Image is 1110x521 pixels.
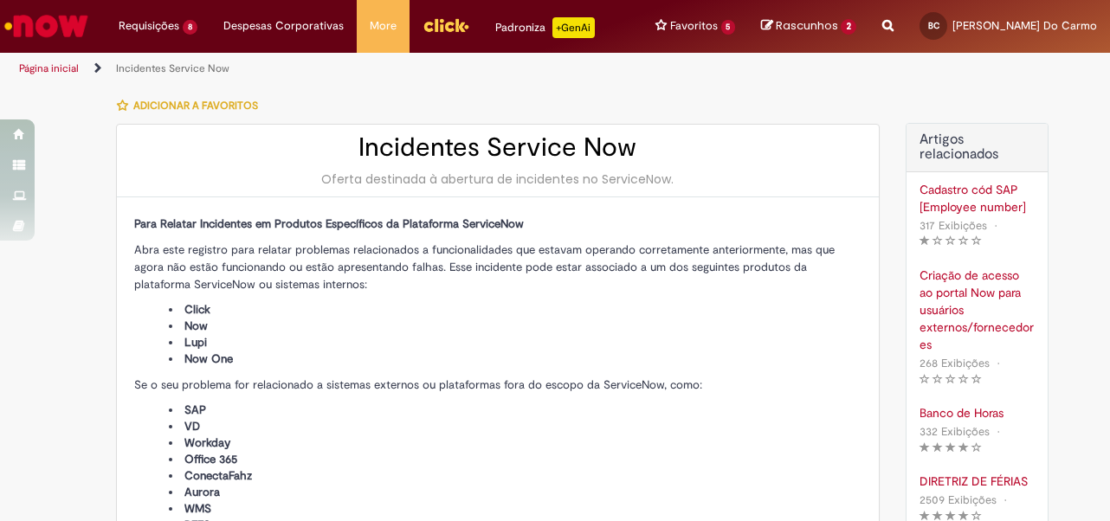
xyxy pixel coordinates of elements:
h2: Incidentes Service Now [134,133,862,162]
a: DIRETRIZ DE FÉRIAS [920,473,1035,490]
span: Office 365 [184,452,237,466]
span: ConectaFahz [184,468,252,483]
span: 332 Exibições [920,424,990,439]
ul: Trilhas de página [13,53,727,85]
span: 2509 Exibições [920,492,997,507]
a: Banco de Horas [920,404,1035,421]
span: Abra este registro para relatar problemas relacionados a funcionalidades que estavam operando cor... [134,242,835,292]
span: Adicionar a Favoritos [133,99,258,113]
button: Adicionar a Favoritos [116,87,268,124]
span: Se o seu problema for relacionado a sistemas externos ou plataformas fora do escopo da ServiceNow... [134,377,702,392]
span: • [1000,488,1010,511]
span: VD [184,419,200,434]
span: • [991,214,1001,237]
a: Incidentes Service Now [116,61,229,75]
span: 268 Exibições [920,356,990,370]
span: [PERSON_NAME] Do Carmo [952,18,1097,33]
a: Página inicial [19,61,79,75]
a: Rascunhos [761,18,856,35]
span: Despesas Corporativas [223,17,344,35]
a: Criação de acesso ao portal Now para usuários externos/fornecedores [920,267,1035,353]
span: Now One [184,351,233,366]
div: Oferta destinada à abertura de incidentes no ServiceNow. [134,170,862,188]
span: More [370,17,397,35]
span: 8 [183,20,197,35]
span: Lupi [184,335,207,350]
span: Now [184,318,208,333]
span: SAP [184,402,206,417]
span: Workday [184,435,230,450]
div: Padroniza [495,17,595,38]
span: Requisições [119,17,179,35]
span: BC [928,20,939,31]
span: 317 Exibições [920,218,987,233]
p: +GenAi [552,17,595,38]
span: Favoritos [670,17,718,35]
a: Cadastro cód SAP [Employee number] [920,181,1035,215]
img: ServiceNow [2,9,91,43]
span: Rascunhos [776,17,838,34]
h3: Artigos relacionados [920,132,1035,163]
img: click_logo_yellow_360x200.png [423,12,469,38]
span: Click [184,302,210,317]
span: 2 [841,19,856,35]
span: Para Relatar Incidentes em Produtos Específicos da Plataforma ServiceNow [134,216,524,231]
span: • [993,351,1004,375]
span: WMS [184,501,211,516]
span: Aurora [184,485,220,499]
span: 5 [721,20,736,35]
span: • [993,420,1004,443]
